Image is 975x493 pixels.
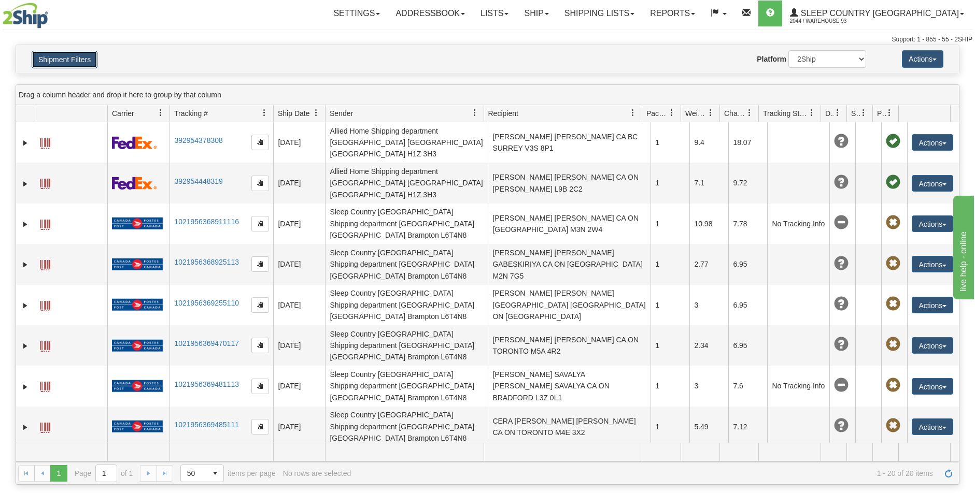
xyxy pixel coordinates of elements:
a: Reports [642,1,703,26]
button: Actions [912,215,953,232]
span: Sleep Country [GEOGRAPHIC_DATA] [798,9,959,18]
a: Delivery Status filter column settings [829,104,846,122]
a: Shipping lists [557,1,642,26]
a: Packages filter column settings [663,104,681,122]
span: Packages [646,108,668,119]
a: Charge filter column settings [741,104,758,122]
td: [DATE] [273,163,325,203]
span: Pickup Not Assigned [886,215,900,230]
span: select [207,465,223,482]
span: Pickup Not Assigned [886,378,900,393]
a: 392954378308 [174,136,222,144]
button: Copy to clipboard [251,256,269,272]
span: Page sizes drop down [180,465,224,482]
a: Label [40,296,50,313]
div: No rows are selected [283,469,351,477]
div: live help - online [8,6,96,19]
img: 2 - FedEx Express® [112,136,157,149]
a: Expand [20,300,31,311]
a: Label [40,174,50,191]
td: [DATE] [273,244,325,284]
a: Refresh [940,465,957,482]
a: Tracking Status filter column settings [803,104,821,122]
td: 1 [651,204,689,244]
span: Pickup Successfully created [886,134,900,149]
span: Pickup Not Assigned [886,418,900,433]
td: 2.77 [689,244,728,284]
span: 2044 / Warehouse 93 [790,16,868,26]
td: 9.72 [728,163,767,203]
td: No Tracking Info [767,366,829,406]
img: 20 - Canada Post [112,380,163,393]
a: Ship [516,1,556,26]
td: CERA [PERSON_NAME] [PERSON_NAME] CA ON TORONTO M4E 3X2 [488,407,651,447]
button: Copy to clipboard [251,176,269,191]
td: 6.95 [728,285,767,325]
td: 6.95 [728,244,767,284]
a: Label [40,215,50,231]
button: Copy to clipboard [251,216,269,231]
button: Actions [902,50,943,68]
button: Copy to clipboard [251,297,269,313]
button: Copy to clipboard [251,419,269,434]
td: Allied Home Shipping department [GEOGRAPHIC_DATA] [GEOGRAPHIC_DATA] [GEOGRAPHIC_DATA] H1Z 3H3 [325,122,488,163]
span: Carrier [112,108,134,119]
span: Unknown [834,134,849,149]
a: Recipient filter column settings [624,104,642,122]
a: Label [40,337,50,353]
button: Copy to clipboard [251,135,269,150]
td: [DATE] [273,122,325,163]
button: Copy to clipboard [251,379,269,394]
a: Addressbook [388,1,473,26]
iframe: chat widget [951,194,974,299]
a: 1021956369485111 [174,421,239,429]
a: Label [40,377,50,394]
span: 1 - 20 of 20 items [358,469,933,477]
a: 1021956368911116 [174,218,239,226]
a: Expand [20,341,31,351]
td: 3 [689,366,728,406]
td: Sleep Country [GEOGRAPHIC_DATA] Shipping department [GEOGRAPHIC_DATA] [GEOGRAPHIC_DATA] Brampton ... [325,325,488,366]
td: 3 [689,285,728,325]
span: items per page [180,465,276,482]
span: Ship Date [278,108,309,119]
span: Pickup Not Assigned [886,256,900,271]
div: grid grouping header [16,85,959,105]
a: Expand [20,219,31,229]
a: Pickup Status filter column settings [881,104,898,122]
a: Expand [20,138,31,148]
a: 1021956369470117 [174,339,239,347]
td: 7.6 [728,366,767,406]
td: [PERSON_NAME] [PERSON_NAME] CA ON [PERSON_NAME] L9B 2C2 [488,163,651,203]
span: Pickup Not Assigned [886,297,900,311]
span: Pickup Successfully created [886,175,900,190]
img: 20 - Canada Post [112,217,163,230]
a: 1021956368925113 [174,258,239,266]
a: Label [40,418,50,434]
a: Tracking # filter column settings [256,104,273,122]
a: 392954448319 [174,177,222,185]
a: Shipment Issues filter column settings [855,104,872,122]
td: [DATE] [273,407,325,447]
td: 1 [651,366,689,406]
span: Tracking # [174,108,208,119]
td: 1 [651,244,689,284]
td: Sleep Country [GEOGRAPHIC_DATA] Shipping department [GEOGRAPHIC_DATA] [GEOGRAPHIC_DATA] Brampton ... [325,285,488,325]
td: 7.1 [689,163,728,203]
img: 2 - FedEx Express® [112,177,157,190]
td: 7.78 [728,204,767,244]
td: [PERSON_NAME] [PERSON_NAME] CA ON [GEOGRAPHIC_DATA] M3N 2W4 [488,204,651,244]
span: Weight [685,108,707,119]
div: Support: 1 - 855 - 55 - 2SHIP [3,35,972,44]
a: Settings [326,1,388,26]
span: Recipient [488,108,518,119]
img: 20 - Canada Post [112,339,163,352]
td: No Tracking Info [767,204,829,244]
a: Expand [20,179,31,189]
td: [PERSON_NAME] [PERSON_NAME] CA ON TORONTO M5A 4R2 [488,325,651,366]
td: [PERSON_NAME] [PERSON_NAME] GABESKIRIYA CA ON [GEOGRAPHIC_DATA] M2N 7G5 [488,244,651,284]
td: Sleep Country [GEOGRAPHIC_DATA] Shipping department [GEOGRAPHIC_DATA] [GEOGRAPHIC_DATA] Brampton ... [325,244,488,284]
button: Actions [912,297,953,313]
a: Label [40,255,50,272]
td: [PERSON_NAME] [PERSON_NAME] CA BC SURREY V3S 8P1 [488,122,651,163]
